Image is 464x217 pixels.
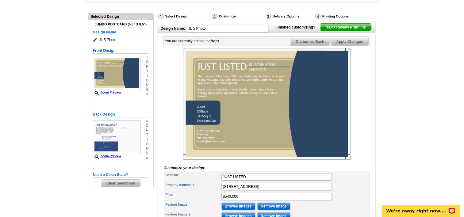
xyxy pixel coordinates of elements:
[166,173,221,178] label: Headline
[146,119,148,124] span: »
[146,69,148,74] span: t
[378,198,464,217] iframe: LiveChat chat widget
[146,156,148,160] span: »
[146,83,148,87] span: n
[146,74,148,78] span: i
[146,133,148,137] span: t
[158,13,163,19] img: Select Design
[93,48,149,54] h5: Front Design
[166,182,221,188] label: Property Address 1
[93,37,149,43] span: JL 5 Photo
[93,91,121,94] a: Zoom Preview
[146,124,148,128] span: o
[212,13,217,19] img: Customize
[183,48,351,160] img: Z18899502_00001_1.jpg
[146,60,148,64] span: o
[166,212,221,217] label: Feature Image 2
[333,26,336,29] img: button-next-arrow-white.png
[161,26,185,31] strong: Design Name:
[166,192,221,197] label: Price
[211,39,219,43] b: front
[93,120,141,153] img: Z18899502_00001_2.jpg
[101,180,140,187] span: Clear Selections
[146,151,148,156] span: s
[315,13,369,19] div: Printing Options
[146,78,148,83] span: o
[93,57,141,89] img: Z18899502_00001_1.jpg
[146,128,148,133] span: p
[93,112,149,117] h5: Back Design
[221,203,255,210] input: Browse Images
[93,29,149,35] h5: Design Name
[146,147,148,151] span: n
[146,64,148,69] span: p
[146,55,148,60] span: »
[146,142,148,147] span: o
[211,13,265,21] div: Customize
[93,172,149,178] h5: Need a Clean Slate?
[331,38,368,45] span: Apply Changes
[275,25,319,29] strong: Finished customizing?
[265,13,315,19] div: Delivery Options
[146,137,148,142] span: i
[266,13,271,19] img: Delivery Options
[164,166,205,170] i: Customize your design:
[315,13,320,19] img: Printing Options & Summary
[93,22,149,26] h4: Jumbo Postcard (5.5" x 8.5")
[88,13,153,19] div: Selected Design
[166,202,221,207] label: Feature Image
[146,87,148,92] span: s
[93,154,121,158] a: Zoom Preview
[158,13,211,21] div: Select Design
[165,38,220,44] div: You are currently editing the .
[320,24,371,31] span: Next Review Print File
[257,203,290,210] input: Remove Image
[146,92,148,97] span: »
[290,38,329,45] span: Customize Back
